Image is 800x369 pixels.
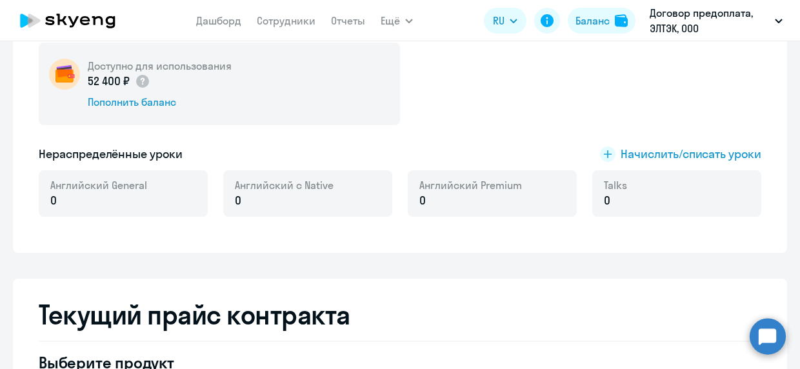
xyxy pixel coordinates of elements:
button: Договор предоплата, ЭЛТЭК, ООО [643,5,789,36]
img: wallet-circle.png [49,59,80,90]
span: Talks [604,178,627,192]
span: Английский General [50,178,147,192]
span: 0 [50,192,57,209]
a: Отчеты [331,14,365,27]
span: RU [493,13,505,28]
span: 0 [235,192,241,209]
h2: Текущий прайс контракта [39,299,761,330]
p: 52 400 ₽ [88,73,150,90]
h5: Нераспределённые уроки [39,146,183,163]
span: 0 [419,192,426,209]
a: Дашборд [196,14,241,27]
button: Ещё [381,8,413,34]
span: Английский с Native [235,178,334,192]
h5: Доступно для использования [88,59,232,73]
span: 0 [604,192,610,209]
span: Ещё [381,13,400,28]
span: Начислить/списать уроки [621,146,761,163]
p: Договор предоплата, ЭЛТЭК, ООО [650,5,770,36]
a: Сотрудники [257,14,315,27]
span: Английский Premium [419,178,522,192]
img: balance [615,14,628,27]
div: Баланс [575,13,610,28]
button: Балансbalance [568,8,635,34]
div: Пополнить баланс [88,95,232,109]
button: RU [484,8,526,34]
